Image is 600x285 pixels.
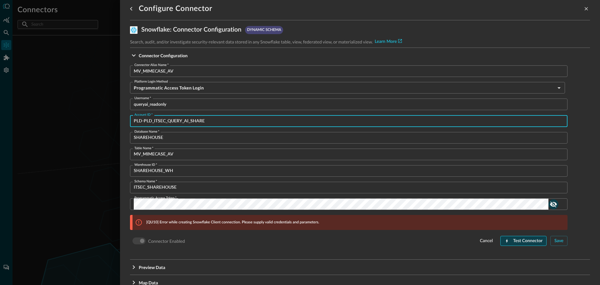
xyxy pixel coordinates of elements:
svg: Expand More [130,263,137,271]
label: Database Name [134,129,159,134]
p: dynamic schema [247,27,281,33]
p: Connector Configuration [139,52,187,59]
div: Save [554,237,563,245]
button: Save [550,236,567,246]
button: show password [548,199,558,209]
button: go back [126,4,136,14]
label: Schema Name [134,179,157,184]
label: Table Name [134,146,153,151]
label: Account ID [134,112,153,117]
label: Connector Alias Name [134,63,169,68]
img: Snowflake.svg [130,26,137,34]
div: Test Connector [513,237,542,245]
label: Programmatic Access Token [134,196,177,201]
button: Test Connector [500,236,547,246]
button: close-drawer [582,5,590,13]
div: Connector Configuration [130,63,590,259]
div: cancel [480,237,493,245]
p: Connector Enabled [148,238,185,244]
button: Preview Data [130,260,590,275]
svg: Expand More [130,52,137,59]
h1: Configure Connector [139,4,212,14]
p: Search, audit, and/or investigate security-relevant data stored in any Snowflake table, view, fed... [130,38,373,45]
p: Preview Data [139,264,165,271]
p: Snowflake : Connector Configuration [141,25,241,35]
label: Username [134,96,151,101]
a: Learn More [375,38,402,45]
button: Connector Configuration [130,48,590,63]
label: Warehouse ID [134,162,157,167]
h5: Programmatic Access Token Login [134,85,555,91]
label: Platform Login Method [134,79,168,84]
button: cancel [476,236,497,246]
p: [QU10] Error while creating Snowflake Client connection. Please supply valid credentials and para... [146,220,319,225]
